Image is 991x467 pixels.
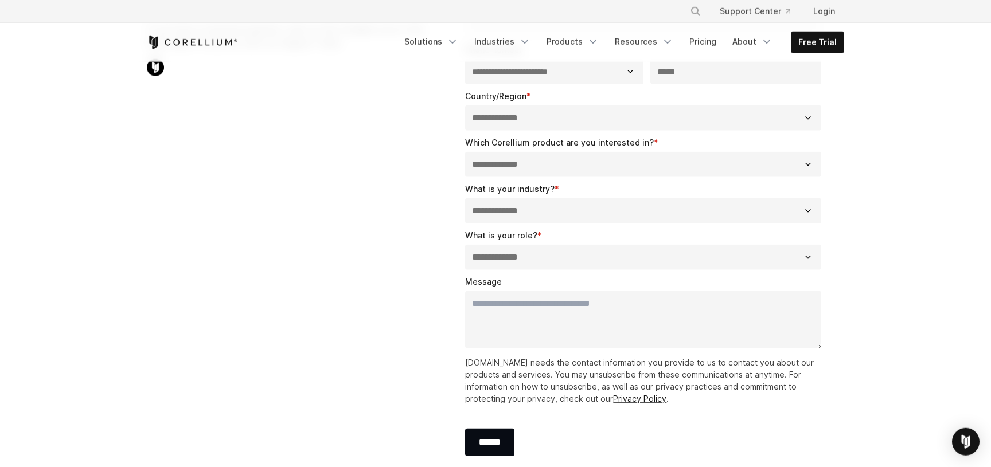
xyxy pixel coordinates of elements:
[467,32,537,52] a: Industries
[685,1,706,22] button: Search
[397,32,465,52] a: Solutions
[725,32,779,52] a: About
[952,428,980,456] div: Open Intercom Messenger
[465,230,537,240] span: What is your role?
[804,1,844,22] a: Login
[465,91,526,101] span: Country/Region
[676,1,844,22] div: Navigation Menu
[465,184,555,194] span: What is your industry?
[791,32,844,53] a: Free Trial
[147,59,164,76] img: Corellium Chat Icon
[465,356,826,405] p: [DOMAIN_NAME] needs the contact information you provide to us to contact you about our products a...
[147,36,238,49] a: Corellium Home
[465,277,502,287] span: Message
[608,32,680,52] a: Resources
[682,32,723,52] a: Pricing
[613,394,666,403] a: Privacy Policy
[711,1,799,22] a: Support Center
[540,32,606,52] a: Products
[465,138,654,147] span: Which Corellium product are you interested in?
[397,32,844,53] div: Navigation Menu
